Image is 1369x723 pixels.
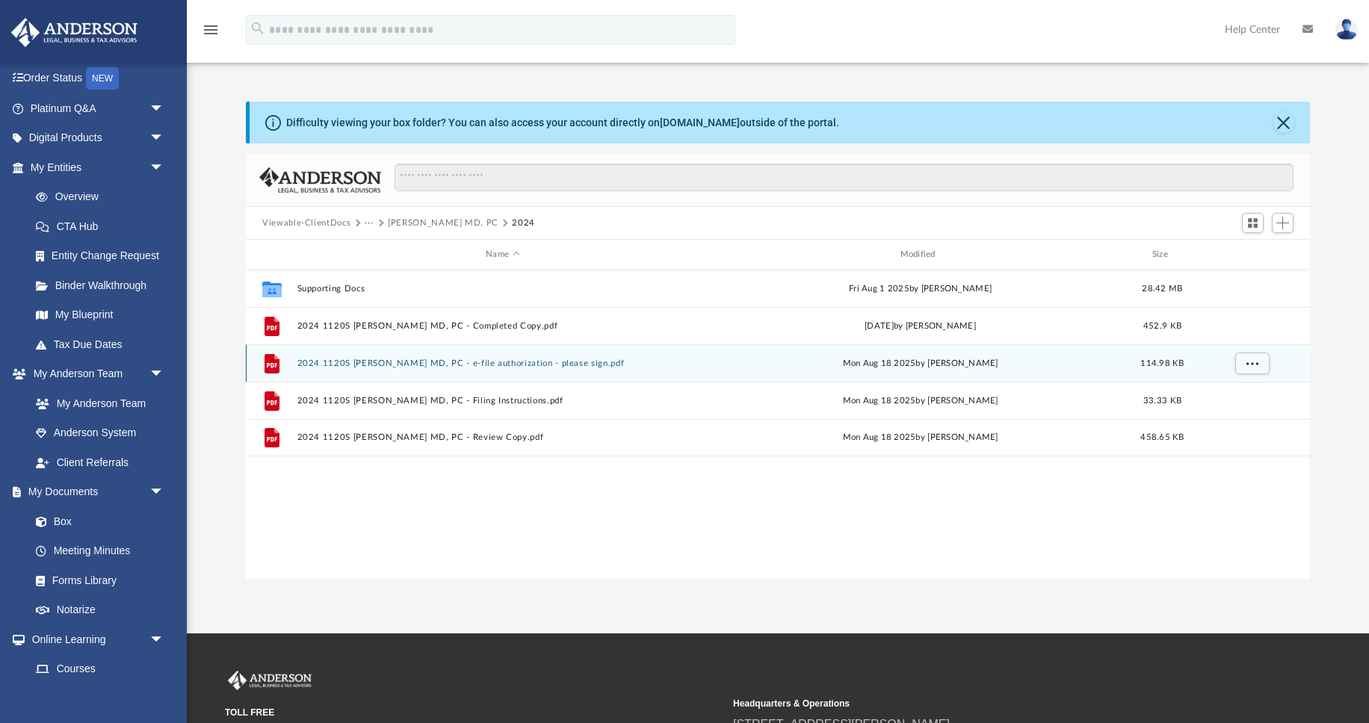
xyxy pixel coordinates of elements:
[21,270,187,300] a: Binder Walkthrough
[149,123,179,154] span: arrow_drop_down
[21,211,187,241] a: CTA Hub
[1199,248,1303,261] div: id
[7,18,142,47] img: Anderson Advisors Platinum Portal
[297,432,708,442] button: 2024 1120S [PERSON_NAME] MD, PC - Review Copy.pdf
[1143,397,1181,405] span: 33.33 KB
[21,536,179,566] a: Meeting Minutes
[297,284,708,294] button: Supporting Docs
[715,431,1126,444] div: Mon Aug 18 2025 by [PERSON_NAME]
[1140,433,1184,441] span: 458.65 KB
[21,447,179,477] a: Client Referrals
[10,123,187,153] a: Digital Productsarrow_drop_down
[21,506,172,536] a: Box
[21,595,179,625] a: Notarize
[297,248,708,261] div: Name
[10,359,179,389] a: My Anderson Teamarrow_drop_down
[10,63,187,94] a: Order StatusNEW
[660,117,740,128] a: [DOMAIN_NAME]
[733,697,1231,710] small: Headquarters & Operations
[262,217,350,230] button: Viewable-ClientDocs
[10,477,179,507] a: My Documentsarrow_drop_down
[1235,353,1270,375] button: More options
[1140,359,1184,367] span: 114.98 KB
[1272,213,1294,234] button: Add
[388,217,498,230] button: [PERSON_NAME] MD, PC
[21,182,187,212] a: Overview
[286,115,839,131] div: Difficulty viewing your box folder? You can also access your account directly on outside of the p...
[715,320,1126,333] div: [DATE] by [PERSON_NAME]
[149,359,179,390] span: arrow_drop_down
[714,248,1126,261] div: Modified
[225,671,315,690] img: Anderson Advisors Platinum Portal
[225,706,723,719] small: TOLL FREE
[715,282,1126,296] div: Fri Aug 1 2025 by [PERSON_NAME]
[10,152,187,182] a: My Entitiesarrow_drop_down
[21,388,172,418] a: My Anderson Team
[297,396,708,406] button: 2024 1120S [PERSON_NAME] MD, PC - Filing Instructions.pdf
[1133,248,1193,261] div: Size
[10,93,187,123] a: Platinum Q&Aarrow_drop_down
[1273,112,1294,133] button: Close
[149,624,179,655] span: arrow_drop_down
[395,164,1294,192] input: Search files and folders
[1143,322,1181,330] span: 452.9 KB
[149,152,179,183] span: arrow_drop_down
[202,21,220,39] i: menu
[86,67,119,90] div: NEW
[21,241,187,271] a: Entity Change Request
[1143,285,1183,293] span: 28.42 MB
[246,270,1310,579] div: grid
[253,248,290,261] div: id
[512,217,535,230] button: 2024
[250,20,266,37] i: search
[21,329,187,359] a: Tax Due Dates
[149,477,179,508] span: arrow_drop_down
[297,321,708,331] button: 2024 1120S [PERSON_NAME] MD, PC - Completed Copy.pdf
[21,654,179,684] a: Courses
[10,624,179,654] a: Online Learningarrow_drop_down
[365,217,374,230] button: ···
[149,93,179,124] span: arrow_drop_down
[1242,213,1264,234] button: Switch to Grid View
[21,418,179,448] a: Anderson System
[21,300,179,330] a: My Blueprint
[297,359,708,368] button: 2024 1120S [PERSON_NAME] MD, PC - e-file authorization - please sign.pdf
[202,28,220,39] a: menu
[715,394,1126,408] div: Mon Aug 18 2025 by [PERSON_NAME]
[21,565,172,595] a: Forms Library
[1335,19,1358,40] img: User Pic
[715,357,1126,370] div: Mon Aug 18 2025 by [PERSON_NAME]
